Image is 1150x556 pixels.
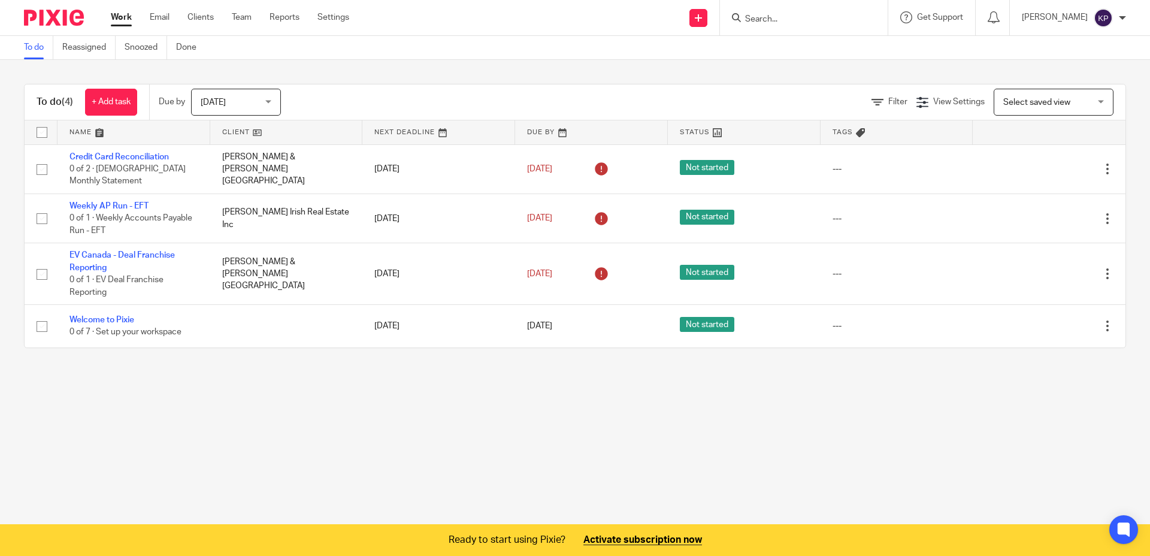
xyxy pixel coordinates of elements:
span: Not started [680,210,734,225]
td: [DATE] [362,305,515,347]
td: [PERSON_NAME] & [PERSON_NAME] [GEOGRAPHIC_DATA] [210,243,363,305]
input: Search [744,14,852,25]
a: Settings [317,11,349,23]
img: Pixie [24,10,84,26]
a: Clients [187,11,214,23]
a: Snoozed [125,36,167,59]
p: Due by [159,96,185,108]
span: [DATE] [527,322,552,330]
span: Tags [833,129,853,135]
span: [DATE] [527,165,552,173]
span: Not started [680,160,734,175]
a: EV Canada - Deal Franchise Reporting [69,251,175,271]
div: --- [833,213,961,225]
span: 0 of 1 · Weekly Accounts Payable Run - EFT [69,214,192,235]
div: --- [833,320,961,332]
h1: To do [37,96,73,108]
td: [DATE] [362,194,515,243]
span: 0 of 2 · [DEMOGRAPHIC_DATA] Monthly Statement [69,165,186,186]
span: Select saved view [1003,98,1070,107]
a: Work [111,11,132,23]
a: Reports [270,11,299,23]
p: [PERSON_NAME] [1022,11,1088,23]
a: Done [176,36,205,59]
td: [PERSON_NAME] & [PERSON_NAME] [GEOGRAPHIC_DATA] [210,144,363,194]
span: Not started [680,265,734,280]
span: Get Support [917,13,963,22]
span: [DATE] [527,214,552,223]
td: [DATE] [362,243,515,305]
a: Email [150,11,170,23]
a: Credit Card Reconciliation [69,153,169,161]
a: Reassigned [62,36,116,59]
span: 0 of 7 · Set up your workspace [69,328,181,337]
div: --- [833,268,961,280]
span: 0 of 1 · EV Deal Franchise Reporting [69,276,164,297]
span: Not started [680,317,734,332]
td: [DATE] [362,144,515,194]
td: [PERSON_NAME] Irish Real Estate Inc [210,194,363,243]
a: Team [232,11,252,23]
a: + Add task [85,89,137,116]
span: Filter [888,98,907,106]
span: [DATE] [201,98,226,107]
span: View Settings [933,98,985,106]
a: Welcome to Pixie [69,316,134,324]
img: svg%3E [1094,8,1113,28]
span: [DATE] [527,270,552,278]
a: Weekly AP Run - EFT [69,202,149,210]
div: --- [833,163,961,175]
a: To do [24,36,53,59]
span: (4) [62,97,73,107]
